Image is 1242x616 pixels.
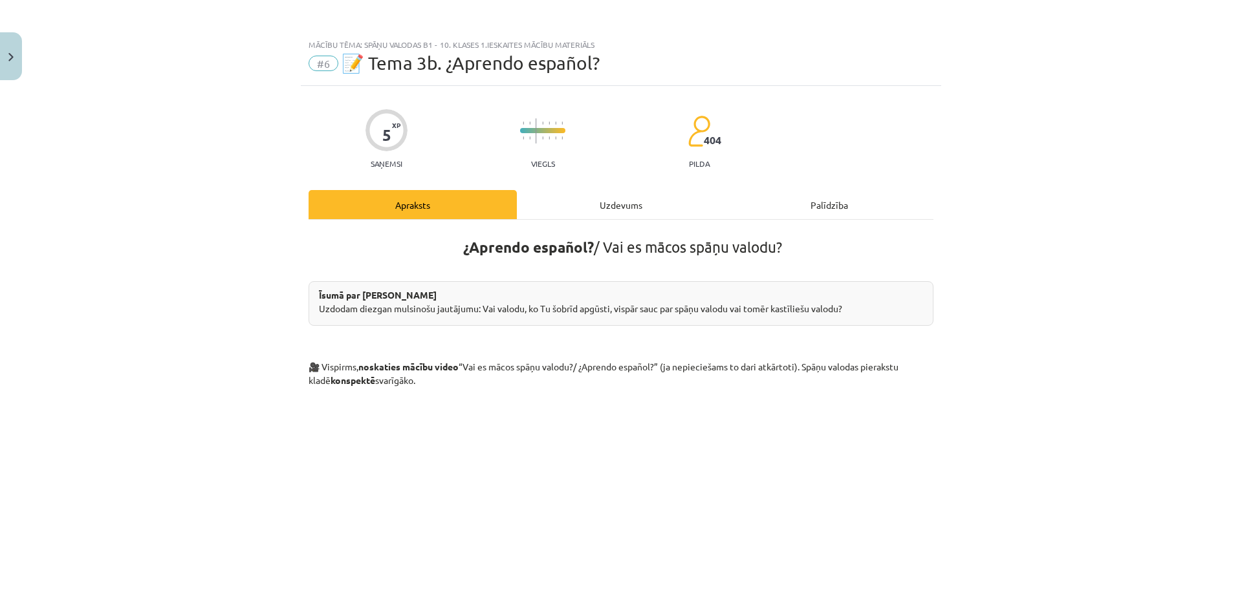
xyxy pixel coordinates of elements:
[463,238,594,257] strong: ¿Aprendo español?
[309,281,933,326] div: Uzdodam diezgan mulsinošu jautājumu: Vai valodu, ko Tu šobrīd apgūsti, vispār sauc par spāņu valo...
[517,190,725,219] div: Uzdevums
[688,115,710,147] img: students-c634bb4e5e11cddfef0936a35e636f08e4e9abd3cc4e673bd6f9a4125e45ecb1.svg
[549,122,550,125] img: icon-short-line-57e1e144782c952c97e751825c79c345078a6d821885a25fce030b3d8c18986b.svg
[561,122,563,125] img: icon-short-line-57e1e144782c952c97e751825c79c345078a6d821885a25fce030b3d8c18986b.svg
[704,134,721,146] span: 404
[309,231,933,256] h1: / Vai es mācos spāņu valodu?
[8,53,14,61] img: icon-close-lesson-0947bae3869378f0d4975bcd49f059093ad1ed9edebbc8119c70593378902aed.svg
[331,374,375,386] strong: konspektē
[689,159,710,168] p: pilda
[542,122,543,125] img: icon-short-line-57e1e144782c952c97e751825c79c345078a6d821885a25fce030b3d8c18986b.svg
[725,190,933,219] div: Palīdzība
[309,56,338,71] span: #6
[549,136,550,140] img: icon-short-line-57e1e144782c952c97e751825c79c345078a6d821885a25fce030b3d8c18986b.svg
[523,122,524,125] img: icon-short-line-57e1e144782c952c97e751825c79c345078a6d821885a25fce030b3d8c18986b.svg
[309,354,933,387] p: 🎥 Vispirms, “Vai es mācos spāņu valodu?/ ¿Aprendo español?” (ja nepieciešams to dari atkārtoti). ...
[309,190,517,219] div: Apraksts
[309,40,933,49] div: Mācību tēma: Spāņu valodas b1 - 10. klases 1.ieskaites mācību materiāls
[358,361,459,372] strong: noskaties mācību video
[529,122,530,125] img: icon-short-line-57e1e144782c952c97e751825c79c345078a6d821885a25fce030b3d8c18986b.svg
[531,159,555,168] p: Viegls
[542,136,543,140] img: icon-short-line-57e1e144782c952c97e751825c79c345078a6d821885a25fce030b3d8c18986b.svg
[523,136,524,140] img: icon-short-line-57e1e144782c952c97e751825c79c345078a6d821885a25fce030b3d8c18986b.svg
[536,118,537,143] img: icon-long-line-d9ea69661e0d244f92f715978eff75569469978d946b2353a9bb055b3ed8787d.svg
[365,159,408,168] p: Saņemsi
[342,52,600,74] span: 📝 Tema 3b. ¿Aprendo español?
[555,136,556,140] img: icon-short-line-57e1e144782c952c97e751825c79c345078a6d821885a25fce030b3d8c18986b.svg
[392,122,400,129] span: XP
[555,122,556,125] img: icon-short-line-57e1e144782c952c97e751825c79c345078a6d821885a25fce030b3d8c18986b.svg
[382,126,391,144] div: 5
[529,136,530,140] img: icon-short-line-57e1e144782c952c97e751825c79c345078a6d821885a25fce030b3d8c18986b.svg
[561,136,563,140] img: icon-short-line-57e1e144782c952c97e751825c79c345078a6d821885a25fce030b3d8c18986b.svg
[319,289,437,301] strong: Īsumā par [PERSON_NAME]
